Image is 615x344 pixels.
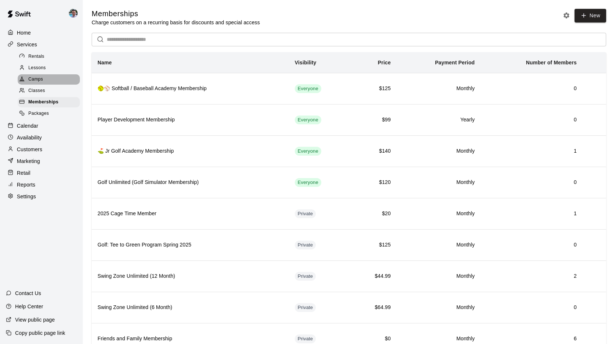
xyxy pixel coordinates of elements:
h6: $120 [357,178,391,187]
span: Everyone [295,179,321,186]
button: Memberships settings [561,10,572,21]
h6: $44.99 [357,272,391,280]
a: Camps [18,74,83,85]
div: This membership is visible to all customers [295,147,321,156]
div: This membership is hidden from the memberships page [295,334,316,343]
h6: $140 [357,147,391,155]
h6: 2 [487,272,577,280]
h6: 0 [487,178,577,187]
div: This membership is visible to all customers [295,116,321,124]
h6: $0 [357,335,391,343]
span: Private [295,336,316,343]
h6: 6 [487,335,577,343]
div: Classes [18,86,80,96]
span: Lessons [28,64,46,72]
h6: Player Development Membership [98,116,283,124]
a: Rentals [18,51,83,62]
a: Retail [6,167,77,178]
img: Ryan Goehring [69,9,78,18]
h6: 🥎⚾ Softball / Baseball Academy Membership [98,85,283,93]
h6: $99 [357,116,391,124]
h6: Monthly [403,335,475,343]
h6: Monthly [403,272,475,280]
div: This membership is hidden from the memberships page [295,209,316,218]
h6: Monthly [403,210,475,218]
span: Packages [28,110,49,117]
div: This membership is hidden from the memberships page [295,303,316,312]
a: Availability [6,132,77,143]
a: Reports [6,179,77,190]
h6: 0 [487,85,577,93]
p: Customers [17,146,42,153]
span: Camps [28,76,43,83]
h6: ⛳ Jr Golf Academy Membership [98,147,283,155]
h6: $20 [357,210,391,218]
div: This membership is hidden from the memberships page [295,241,316,249]
a: Customers [6,144,77,155]
h6: Monthly [403,178,475,187]
b: Number of Members [526,60,577,65]
div: Settings [6,191,77,202]
span: Private [295,273,316,280]
span: Classes [28,87,45,95]
h6: $64.99 [357,304,391,312]
a: Calendar [6,120,77,131]
h6: 0 [487,241,577,249]
span: Everyone [295,148,321,155]
h5: Memberships [92,9,260,19]
a: Lessons [18,62,83,74]
p: Charge customers on a recurring basis for discounts and special access [92,19,260,26]
p: Settings [17,193,36,200]
h6: Friends and Family Membership [98,335,283,343]
a: Home [6,27,77,38]
span: Everyone [295,85,321,92]
h6: Yearly [403,116,475,124]
h6: Monthly [403,241,475,249]
p: Services [17,41,37,48]
p: Availability [17,134,42,141]
b: Visibility [295,60,317,65]
p: Contact Us [15,290,41,297]
span: Private [295,304,316,311]
span: Private [295,242,316,249]
h6: Golf: Tee to Green Program Spring 2025 [98,241,283,249]
p: View public page [15,316,55,323]
div: This membership is visible to all customers [295,178,321,187]
span: Memberships [28,99,59,106]
div: Packages [18,109,80,119]
span: Everyone [295,117,321,124]
div: Memberships [18,97,80,107]
div: This membership is visible to all customers [295,84,321,93]
h6: $125 [357,85,391,93]
a: Services [6,39,77,50]
h6: Swing Zone Unlimited (6 Month) [98,304,283,312]
b: Name [98,60,112,65]
h6: $125 [357,241,391,249]
p: Home [17,29,31,36]
a: Marketing [6,156,77,167]
h6: 2025 Cage Time Member [98,210,283,218]
span: Private [295,210,316,217]
h6: 0 [487,304,577,312]
h6: Golf Unlimited (Golf Simulator Membership) [98,178,283,187]
a: New [575,9,606,22]
p: Help Center [15,303,43,310]
h6: Monthly [403,85,475,93]
p: Retail [17,169,31,177]
a: Classes [18,85,83,97]
span: Rentals [28,53,45,60]
a: Memberships [18,97,83,108]
h6: 1 [487,147,577,155]
p: Copy public page link [15,329,65,337]
div: This membership is hidden from the memberships page [295,272,316,281]
h6: Swing Zone Unlimited (12 Month) [98,272,283,280]
h6: Monthly [403,304,475,312]
div: Lessons [18,63,80,73]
